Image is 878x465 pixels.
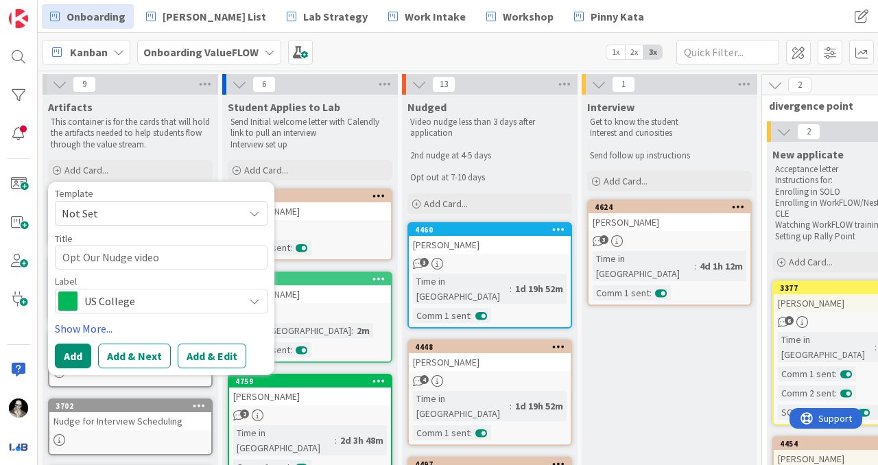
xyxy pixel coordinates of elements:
div: Time in [GEOGRAPHIC_DATA] [233,323,351,338]
span: Add Card... [789,256,833,268]
div: 3702 [56,401,211,411]
div: 2d 3h 48m [337,433,387,448]
span: : [835,385,837,401]
span: 2 [240,409,249,418]
span: 3 [420,258,429,267]
span: 2 [788,77,811,93]
span: 3 [600,235,608,244]
div: 4801 [229,190,391,202]
div: 4448 [415,342,571,352]
a: Onboarding [42,4,134,29]
label: Title [55,232,73,245]
span: 6 [785,316,794,325]
span: : [650,285,652,300]
textarea: Opt Our Nudge video [55,245,268,270]
div: Comm 1 sent [413,308,470,323]
span: Add Card... [604,175,648,187]
img: Visit kanbanzone.com [9,9,28,28]
span: : [351,323,353,338]
span: Kanban [70,44,108,60]
img: avatar [9,437,28,456]
input: Quick Filter... [676,40,779,64]
p: Send Initial welcome letter with Calendly link to pull an interview [230,117,390,139]
span: : [290,240,292,255]
div: 4759 [229,375,391,387]
span: Not Set [62,204,233,222]
span: [PERSON_NAME] List [163,8,266,25]
div: 4460 [415,225,571,235]
span: Work Intake [405,8,466,25]
span: 1x [606,45,625,59]
a: Pinny Kata [566,4,652,29]
span: Workshop [503,8,554,25]
span: Lab Strategy [303,8,368,25]
div: Time in [GEOGRAPHIC_DATA] [778,332,875,362]
div: 2m [353,323,373,338]
span: 9 [73,76,96,93]
span: Nudged [407,100,447,114]
div: SOLO invite sent [778,405,853,420]
button: Add & Edit [178,344,246,368]
div: 4460[PERSON_NAME] [409,224,571,254]
b: Onboarding ValueFLOW [143,45,259,59]
div: 4624 [589,201,750,213]
span: : [290,342,292,357]
div: 4d 1h 12m [696,259,746,274]
div: 4448 [409,341,571,353]
a: Show More... [55,320,268,337]
div: [PERSON_NAME] [409,353,571,371]
div: Nudge for Interview Scheduling [49,412,211,430]
div: [PERSON_NAME] [409,236,571,254]
span: : [853,405,855,420]
span: Label [55,276,77,286]
div: 1d 19h 52m [512,281,567,296]
div: 3702 [49,400,211,412]
span: Add Card... [424,198,468,210]
p: Get to know the student [590,117,749,128]
span: : [510,398,512,414]
a: [PERSON_NAME] List [138,4,274,29]
span: Onboarding [67,8,126,25]
div: 4801 [235,191,391,201]
a: Work Intake [380,4,474,29]
span: : [694,259,696,274]
span: Interview [587,100,634,114]
span: 2x [625,45,643,59]
a: 3702Nudge for Interview Scheduling [48,398,213,455]
p: 2nd nudge at 4-5 days [410,150,569,161]
span: Support [29,2,62,19]
span: 13 [432,76,455,93]
p: This container is for the cards that will hold the artifacts needed to help students flow through... [51,117,210,150]
div: 4624[PERSON_NAME] [589,201,750,231]
span: Template [55,189,93,198]
span: Add Card... [64,164,108,176]
div: 4624 [595,202,750,212]
div: 4460 [409,224,571,236]
div: 1d 19h 52m [512,398,567,414]
span: US College [84,291,237,311]
div: Time in [GEOGRAPHIC_DATA] [413,391,510,421]
span: : [335,433,337,448]
div: Comm 1 sent [778,366,835,381]
div: Time in [GEOGRAPHIC_DATA] [413,274,510,304]
div: Comm 1 sent [593,285,650,300]
a: 4624[PERSON_NAME]Time in [GEOGRAPHIC_DATA]:4d 1h 12mComm 1 sent: [587,200,752,306]
div: Time in [GEOGRAPHIC_DATA] [233,425,335,455]
button: Add & Next [98,344,171,368]
span: Pinny Kata [591,8,644,25]
span: Student Applies to Lab [228,100,340,114]
a: 4448[PERSON_NAME]Time in [GEOGRAPHIC_DATA]:1d 19h 52mComm 1 sent: [407,339,572,446]
p: Interview set up [230,139,390,150]
span: 4 [420,375,429,384]
div: [PERSON_NAME] [229,285,391,303]
div: 4759 [235,377,391,386]
p: Opt out at 7-10 days [410,172,569,183]
span: 1 [612,76,635,93]
div: [PERSON_NAME] [229,387,391,405]
div: Time in [GEOGRAPHIC_DATA] [593,251,694,281]
span: New applicate [772,147,844,161]
a: 4800[PERSON_NAME]Time in [GEOGRAPHIC_DATA]:2mComm 1 sent: [228,272,392,363]
p: Send follow up instructions [590,150,749,161]
div: 4800 [229,273,391,285]
button: Add [55,344,91,368]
